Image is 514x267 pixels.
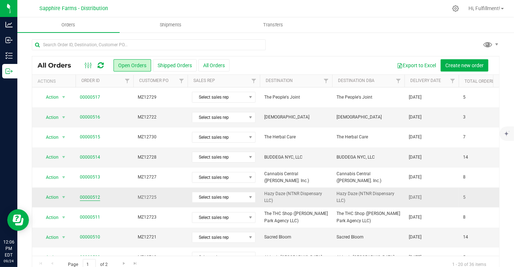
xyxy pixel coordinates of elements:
[463,114,466,121] span: 3
[80,214,100,221] a: 00000511
[39,5,108,12] span: Sapphire Farms - Distribution
[468,5,500,11] span: Hi, Fulfillment!
[409,134,421,141] span: [DATE]
[121,75,133,87] a: Filter
[264,114,328,121] span: [DEMOGRAPHIC_DATA]
[409,154,421,161] span: [DATE]
[59,132,68,142] span: select
[59,232,68,242] span: select
[59,92,68,102] span: select
[39,132,59,142] span: Action
[253,22,293,28] span: Transfers
[463,154,468,161] span: 14
[463,214,466,221] span: 8
[138,114,183,121] span: MZ12722
[5,21,13,28] inline-svg: Analytics
[32,39,266,50] input: Search Order ID, Destination, Customer PO...
[248,75,260,87] a: Filter
[38,61,78,69] span: All Orders
[337,94,400,101] span: The People's Joint
[463,194,466,201] span: 5
[409,214,421,221] span: [DATE]
[5,36,13,44] inline-svg: Inbound
[138,254,183,261] span: MZ12718
[138,134,183,141] span: MZ12730
[80,254,100,261] a: 00000509
[59,152,68,162] span: select
[320,75,332,87] a: Filter
[138,174,183,181] span: MZ12727
[120,17,222,33] a: Shipments
[264,134,328,141] span: The Herbal Care
[7,209,29,231] iframe: Resource center
[264,190,328,204] span: Hazy Daze (NTNR Dispensary LLC)
[139,78,168,83] a: Customer PO
[138,94,183,101] span: MZ12729
[39,232,59,242] span: Action
[463,134,466,141] span: 7
[222,17,324,33] a: Transfers
[451,5,460,12] div: Manage settings
[264,154,328,161] span: BUDDEGA NYC, LLC
[463,174,466,181] span: 8
[463,254,466,261] span: 5
[464,79,504,84] a: Total Orderlines
[192,192,246,202] span: Select sales rep
[337,171,400,184] span: Cannabis Central ([PERSON_NAME]. Inc.)
[59,252,68,262] span: select
[113,59,151,72] button: Open Orders
[80,134,100,141] a: 00000515
[5,52,13,59] inline-svg: Inventory
[337,210,400,224] span: The THC Shop ([PERSON_NAME] Park Agency LLC)
[393,75,404,87] a: Filter
[192,212,246,223] span: Select sales rep
[337,154,400,161] span: BUDDEGA NYC, LLC
[39,152,59,162] span: Action
[198,59,230,72] button: All Orders
[192,252,246,262] span: Select sales rep
[80,174,100,181] a: 00000513
[441,59,488,72] button: Create new order
[39,192,59,202] span: Action
[59,172,68,182] span: select
[337,114,400,121] span: [DEMOGRAPHIC_DATA]
[3,239,14,258] p: 12:06 PM EDT
[392,59,441,72] button: Export to Excel
[463,234,468,241] span: 14
[80,234,100,241] a: 00000510
[17,17,120,33] a: Orders
[138,194,183,201] span: MZ12725
[337,190,400,204] span: Hazy Daze (NTNR Dispensary LLC)
[138,154,183,161] span: MZ12728
[59,212,68,223] span: select
[59,192,68,202] span: select
[192,112,246,122] span: Select sales rep
[80,154,100,161] a: 00000514
[39,112,59,122] span: Action
[192,152,246,162] span: Select sales rep
[192,232,246,242] span: Select sales rep
[264,254,328,261] span: Altitude [GEOGRAPHIC_DATA]
[52,22,85,28] span: Orders
[338,78,374,83] a: Destination DBA
[447,75,459,87] a: Filter
[5,68,13,75] inline-svg: Outbound
[39,92,59,102] span: Action
[409,254,421,261] span: [DATE]
[409,234,421,241] span: [DATE]
[153,59,197,72] button: Shipped Orders
[445,63,484,68] span: Create new order
[39,172,59,182] span: Action
[264,234,328,241] span: Sacred Bloom
[81,78,100,83] a: Order ID
[80,114,100,121] a: 00000516
[337,254,400,261] span: Altitude [GEOGRAPHIC_DATA]
[409,94,421,101] span: [DATE]
[337,134,400,141] span: The Herbal Care
[463,94,466,101] span: 5
[264,210,328,224] span: The THC Shop ([PERSON_NAME] Park Agency LLC)
[192,172,246,182] span: Select sales rep
[138,234,183,241] span: MZ12721
[39,212,59,223] span: Action
[409,114,421,121] span: [DATE]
